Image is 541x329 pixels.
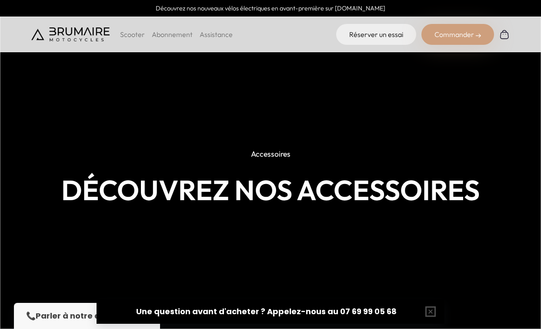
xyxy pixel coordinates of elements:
div: Commander [421,24,494,45]
a: Assistance [200,30,233,39]
img: Brumaire Motocycles [31,27,110,41]
p: Accessoires [244,144,297,164]
a: Réserver un essai [336,24,416,45]
img: Panier [499,29,510,40]
h1: Découvrez nos accessoires [31,174,510,206]
a: Abonnement [152,30,193,39]
img: right-arrow-2.png [476,33,481,38]
p: Scooter [120,29,145,40]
